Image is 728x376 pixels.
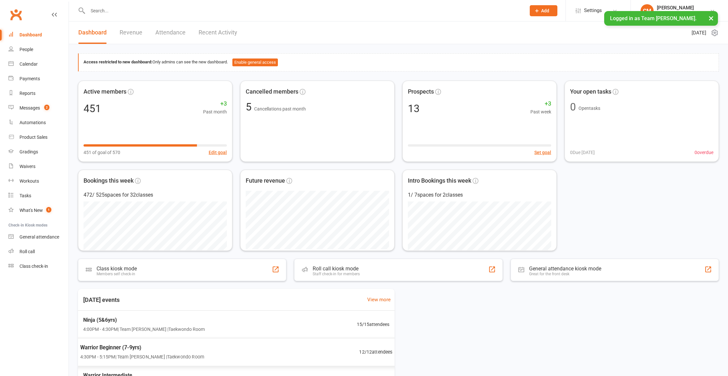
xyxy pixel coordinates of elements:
[530,108,551,115] span: Past week
[203,99,227,109] span: +3
[97,266,137,272] div: Class kiosk mode
[19,91,35,96] div: Reports
[19,105,40,110] div: Messages
[8,71,69,86] a: Payments
[8,259,69,274] a: Class kiosk mode
[408,87,434,97] span: Prospects
[408,191,551,199] div: 1 / 7 spaces for 2 classes
[84,149,120,156] span: 451 of goal of 570
[8,230,69,244] a: General attendance kiosk mode
[534,149,551,156] button: Set goal
[8,159,69,174] a: Waivers
[641,4,654,17] div: CM
[80,353,204,361] span: 4:30PM - 5:15PM | Team [PERSON_NAME] | Taekwondo Room
[359,348,392,356] span: 12 / 12 attendees
[78,294,125,306] h3: [DATE] events
[84,58,714,66] div: Only admins can see the new dashboard.
[357,321,389,328] span: 15 / 15 attendees
[570,87,611,97] span: Your open tasks
[19,208,43,213] div: What's New
[408,103,420,114] div: 13
[705,11,717,25] button: ×
[199,21,237,44] a: Recent Activity
[203,108,227,115] span: Past month
[246,87,298,97] span: Cancelled members
[530,5,557,16] button: Add
[80,344,204,352] span: Warrior Beginner (7-9yrs)
[313,272,360,276] div: Staff check-in for members
[19,61,38,67] div: Calendar
[120,21,142,44] a: Revenue
[8,101,69,115] a: Messages 2
[19,76,40,81] div: Payments
[8,6,24,23] a: Clubworx
[8,57,69,71] a: Calendar
[8,188,69,203] a: Tasks
[84,103,101,114] div: 451
[19,47,33,52] div: People
[46,207,51,213] span: 1
[610,15,696,21] span: Logged in as Team [PERSON_NAME].
[84,87,126,97] span: Active members
[584,3,602,18] span: Settings
[97,272,137,276] div: Members self check-in
[19,32,42,37] div: Dashboard
[19,178,39,184] div: Workouts
[695,149,713,156] span: 0 overdue
[313,266,360,272] div: Roll call kiosk mode
[246,176,285,186] span: Future revenue
[657,5,704,11] div: [PERSON_NAME]
[8,28,69,42] a: Dashboard
[84,176,134,186] span: Bookings this week
[8,145,69,159] a: Gradings
[19,234,59,240] div: General attendance
[246,101,254,113] span: 5
[692,29,706,37] span: [DATE]
[8,203,69,218] a: What's New1
[578,106,600,111] span: Open tasks
[408,176,471,186] span: Intro Bookings this week
[19,193,31,198] div: Tasks
[8,244,69,259] a: Roll call
[19,249,35,254] div: Roll call
[529,272,601,276] div: Great for the front desk
[529,266,601,272] div: General attendance kiosk mode
[83,326,205,333] span: 4:00PM - 4:30PM | Team [PERSON_NAME] | Taekwondo Room
[8,115,69,130] a: Automations
[657,11,704,17] div: Team [PERSON_NAME]
[86,6,521,15] input: Search...
[155,21,186,44] a: Attendance
[8,174,69,188] a: Workouts
[570,149,595,156] span: 0 Due [DATE]
[19,135,47,140] div: Product Sales
[19,264,48,269] div: Class check-in
[19,120,46,125] div: Automations
[44,105,49,110] span: 2
[8,42,69,57] a: People
[8,86,69,101] a: Reports
[570,102,576,112] div: 0
[541,8,549,13] span: Add
[84,191,227,199] div: 472 / 525 spaces for 32 classes
[83,316,205,324] span: Ninja (5&6yrs)
[19,149,38,154] div: Gradings
[19,164,35,169] div: Waivers
[367,296,391,304] a: View more
[209,149,227,156] button: Edit goal
[84,59,152,64] strong: Access restricted to new dashboard:
[8,130,69,145] a: Product Sales
[232,58,278,66] button: Enable general access
[530,99,551,109] span: +3
[254,106,306,111] span: Cancellations past month
[78,21,107,44] a: Dashboard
